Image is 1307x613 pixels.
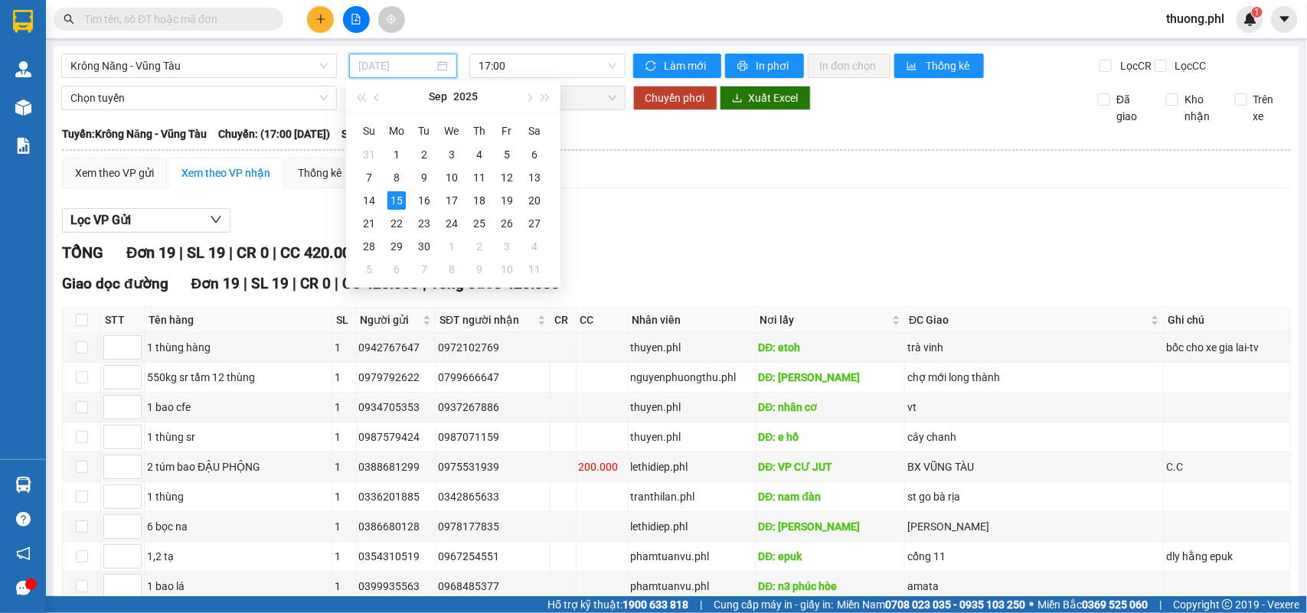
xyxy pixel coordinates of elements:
div: vt [907,399,1161,416]
div: 26 [498,214,516,233]
span: Chọn tuyến [70,86,328,109]
div: thuyen.phl [631,429,753,445]
div: DĐ: nam đàn [759,488,903,505]
button: Chuyển phơi [633,86,717,110]
td: 2025-09-06 [521,143,548,166]
span: printer [737,60,750,73]
button: Sep [429,81,447,112]
strong: 0708 023 035 - 0935 103 250 [885,598,1025,611]
td: 2025-10-05 [355,258,383,281]
td: 2025-10-10 [493,258,521,281]
strong: Tổng đài hỗ trợ: [31,43,172,101]
div: 6 [525,145,544,164]
span: thuong.phl [1154,9,1237,28]
div: 1,2 tạ [147,548,329,565]
div: [PERSON_NAME] [907,518,1161,535]
div: 28 [360,237,378,256]
div: tranthilan.phl [631,488,753,505]
div: 0399935563 [359,578,433,595]
div: lethidiep.phl [631,518,753,535]
div: 1 [335,518,353,535]
div: 1 [335,339,353,356]
td: 2025-09-13 [521,166,548,189]
button: syncLàm mới [633,54,721,78]
td: 2025-10-01 [438,235,466,258]
div: 1 [335,429,353,445]
img: logo-vxr [13,10,33,33]
div: cổng 11 [907,548,1161,565]
div: 22 [387,214,406,233]
div: 1 [335,399,353,416]
div: 7 [415,260,433,279]
th: Nhân viên [629,308,756,333]
span: Đã giao [1110,91,1155,125]
div: 0987579424 [359,429,433,445]
div: 0342865633 [438,488,547,505]
td: 0799666647 [436,363,551,393]
th: Mo [383,119,410,143]
th: Ghi chú [1164,308,1291,333]
span: search [64,14,74,24]
span: | [229,243,233,262]
strong: 1900 2867 [69,72,185,101]
div: 8 [443,260,461,279]
div: 2 túm bao ĐẬU PHỘNG [147,458,329,475]
span: Miền Nam [837,596,1025,613]
span: SL 19 [251,275,289,292]
div: dly hằng epuk [1166,548,1288,565]
button: plus [307,6,334,33]
button: file-add [343,6,370,33]
div: 1 bao cfe [147,399,329,416]
th: CR [551,308,576,333]
span: CR 0 [300,275,331,292]
div: 25 [470,214,488,233]
div: DĐ: VP CƯ JUT [759,458,903,475]
td: 2025-09-19 [493,189,521,212]
td: 0968485377 [436,572,551,602]
span: Nơi lấy [760,311,890,328]
div: 0937267886 [438,399,547,416]
td: 2025-09-16 [410,189,438,212]
button: In đơn chọn [808,54,891,78]
strong: TEM HÀNG [57,103,159,123]
span: message [16,581,31,595]
button: Lọc VP Gửi [62,208,230,233]
div: 23 [415,214,433,233]
td: 2025-09-03 [438,143,466,166]
td: 2025-09-12 [493,166,521,189]
span: sync [645,60,658,73]
span: Miền Bắc [1037,596,1148,613]
td: 0975531939 [436,452,551,482]
span: download [732,93,743,105]
td: 0342865633 [436,482,551,512]
div: 17 [443,191,461,210]
div: st go bà rịa [907,488,1161,505]
div: 0979792622 [359,369,433,386]
div: 0987071159 [438,429,547,445]
th: Tu [410,119,438,143]
td: 2025-09-11 [466,166,493,189]
button: printerIn phơi [725,54,804,78]
td: 2025-09-22 [383,212,410,235]
td: 2025-10-09 [466,258,493,281]
b: Tuyến: Krông Năng - Vũng Tàu [62,128,207,140]
div: 2 [470,237,488,256]
div: 200.000 [579,458,626,475]
button: caret-down [1271,6,1298,33]
div: 0336201885 [359,488,433,505]
div: amata [907,578,1161,595]
span: Lọc VP Gửi [70,210,131,230]
span: CR 0 [237,243,269,262]
td: 2025-09-14 [355,189,383,212]
div: C.C [1166,458,1288,475]
div: 14 [360,191,378,210]
div: 1 [335,458,353,475]
th: Tên hàng [145,308,332,333]
div: bốc cho xe gia lai-tv [1166,339,1288,356]
span: Giao dọc đường [62,275,168,292]
div: 0388681299 [359,458,433,475]
div: 3 [498,237,516,256]
div: 1 thùng hàng [147,339,329,356]
div: 10 [498,260,516,279]
div: DĐ: e hồ [759,429,903,445]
